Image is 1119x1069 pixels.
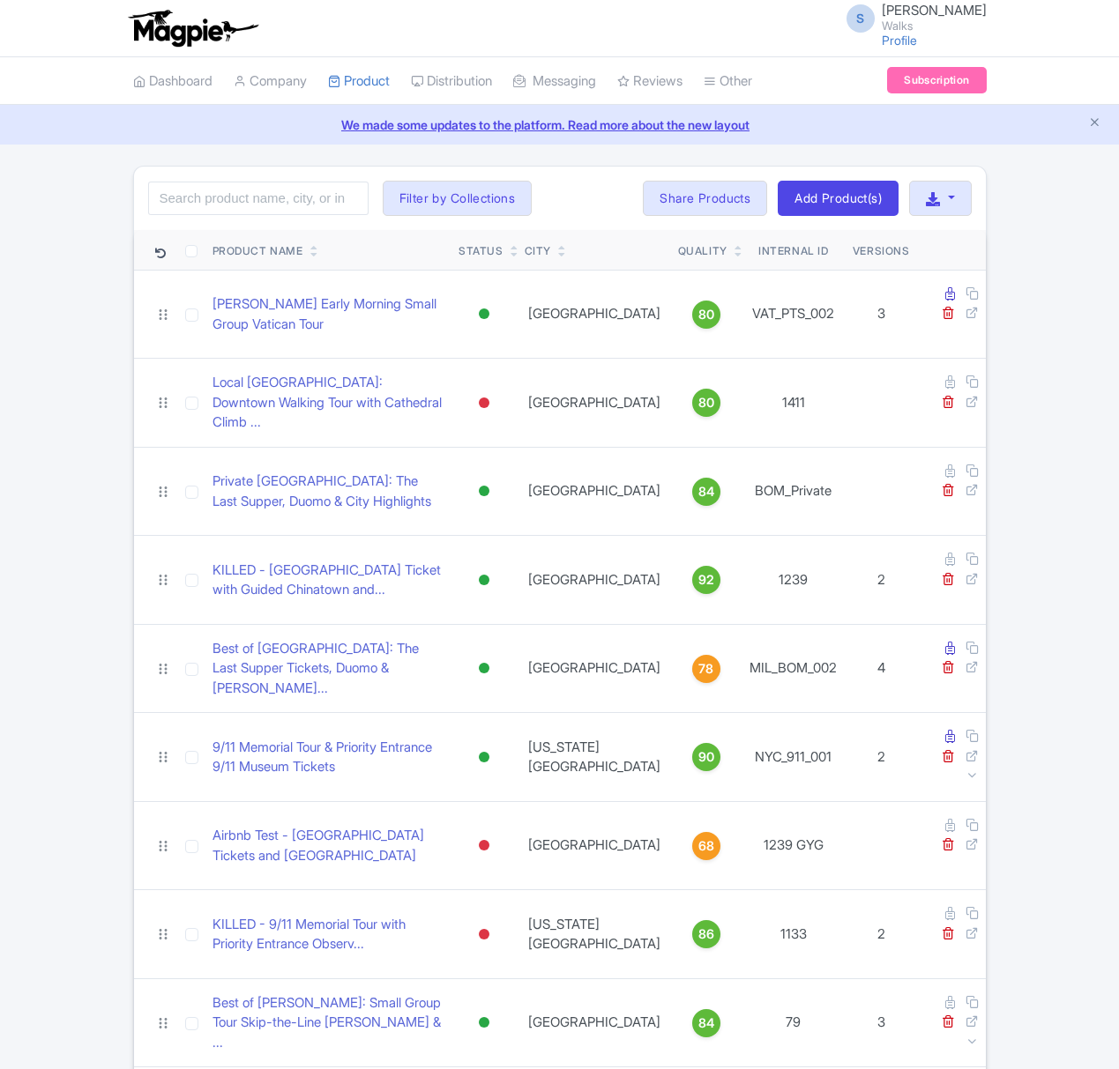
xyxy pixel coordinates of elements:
td: 1239 GYG [742,801,846,890]
div: Status [459,243,504,259]
a: Other [704,57,752,106]
td: [GEOGRAPHIC_DATA] [518,359,671,448]
a: Private [GEOGRAPHIC_DATA]: The Last Supper, Duomo & City Highlights [213,471,444,511]
a: 90 [678,743,735,771]
span: 92 [698,570,714,590]
a: S [PERSON_NAME] Walks [836,4,987,32]
a: Share Products [643,181,767,216]
td: 1411 [742,359,846,448]
a: Best of [GEOGRAPHIC_DATA]: The Last Supper Tickets, Duomo & [PERSON_NAME]... [213,639,444,699]
a: 86 [678,920,735,948]
a: Messaging [513,57,596,106]
a: 78 [678,655,735,683]
span: 80 [698,305,714,324]
td: 1239 [742,536,846,625]
a: Product [328,57,390,106]
div: City [525,243,551,259]
td: [GEOGRAPHIC_DATA] [518,447,671,536]
a: 68 [678,832,735,860]
a: 84 [678,478,735,506]
div: Active [475,745,493,770]
a: Subscription [887,67,986,93]
a: Reviews [617,57,683,106]
a: 9/11 Memorial Tour & Priority Entrance 9/11 Museum Tickets [213,738,444,777]
span: 84 [698,482,714,501]
span: 78 [698,659,713,679]
td: 1133 [742,890,846,979]
div: Active [475,301,493,327]
a: Dashboard [133,57,213,106]
td: [GEOGRAPHIC_DATA] [518,801,671,890]
span: 86 [698,924,714,944]
a: We made some updates to the platform. Read more about the new layout [11,115,1108,134]
a: Distribution [411,57,492,106]
div: Active [475,568,493,593]
span: 68 [698,836,714,856]
span: 84 [698,1013,714,1033]
td: [US_STATE][GEOGRAPHIC_DATA] [518,890,671,979]
input: Search product name, city, or interal id [148,182,369,215]
span: [PERSON_NAME] [882,2,987,19]
span: 3 [877,1013,885,1030]
a: Best of [PERSON_NAME]: Small Group Tour Skip-the-Line [PERSON_NAME] & ... [213,993,444,1053]
img: logo-ab69f6fb50320c5b225c76a69d11143b.png [124,9,261,48]
td: NYC_911_001 [742,713,846,802]
td: [US_STATE][GEOGRAPHIC_DATA] [518,713,671,802]
a: KILLED - 9/11 Memorial Tour with Priority Entrance Observ... [213,915,444,954]
span: 2 [877,748,885,765]
button: Close announcement [1088,114,1101,134]
span: 4 [877,659,885,676]
a: KILLED - [GEOGRAPHIC_DATA] Ticket with Guided Chinatown and... [213,560,444,600]
td: VAT_PTS_002 [742,270,846,359]
div: Quality [678,243,727,259]
div: Active [475,479,493,504]
a: [PERSON_NAME] Early Morning Small Group Vatican Tour [213,294,444,334]
span: 90 [698,747,714,767]
button: Filter by Collections [383,181,533,216]
a: Airbnb Test - [GEOGRAPHIC_DATA] Tickets and [GEOGRAPHIC_DATA] [213,826,444,865]
a: 84 [678,1009,735,1037]
a: 80 [678,301,735,329]
small: Walks [882,20,987,32]
a: Add Product(s) [778,181,899,216]
td: 79 [742,978,846,1067]
td: MIL_BOM_002 [742,624,846,713]
span: 2 [877,571,885,588]
div: Inactive [475,390,493,416]
span: 80 [698,393,714,412]
div: Inactive [475,833,493,858]
a: Local [GEOGRAPHIC_DATA]: Downtown Walking Tour with Cathedral Climb ... [213,373,444,433]
a: 92 [678,566,735,594]
div: Inactive [475,922,493,947]
td: [GEOGRAPHIC_DATA] [518,624,671,713]
a: Profile [882,33,917,48]
div: Active [475,1010,493,1036]
a: Company [234,57,307,106]
td: BOM_Private [742,447,846,536]
div: Product Name [213,243,303,259]
span: S [847,4,875,33]
th: Versions [846,230,917,271]
a: 80 [678,389,735,417]
td: [GEOGRAPHIC_DATA] [518,270,671,359]
span: 3 [877,305,885,322]
span: 2 [877,925,885,942]
td: [GEOGRAPHIC_DATA] [518,536,671,625]
td: [GEOGRAPHIC_DATA] [518,978,671,1067]
th: Internal ID [742,230,846,271]
div: Active [475,656,493,681]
